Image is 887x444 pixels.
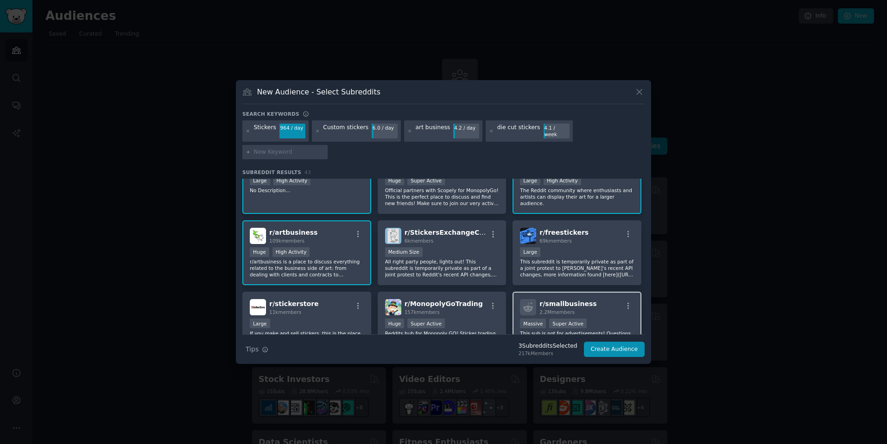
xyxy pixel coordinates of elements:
p: This subreddit is temporarily private as part of a joint protest to [PERSON_NAME]'s recent API ch... [520,258,634,278]
div: die cut stickers [497,124,540,138]
p: This sub is not for advertisements! Questions and answers about starting, owning, and growing a s... [520,330,634,350]
div: 4.2 / day [453,124,479,132]
button: Create Audience [584,342,645,357]
div: Super Active [407,175,445,185]
div: Large [520,247,540,257]
span: 43 [304,169,311,175]
div: High Activity [273,175,311,185]
span: Subreddit Results [242,169,301,175]
div: High Activity [272,247,310,257]
div: Custom stickers [323,124,368,138]
div: Huge [385,175,405,185]
span: r/ smallbusiness [539,300,596,307]
span: r/ artbusiness [269,229,317,236]
div: Large [250,175,270,185]
div: 964 / day [279,124,305,132]
div: 217k Members [519,350,577,356]
p: r/artbusiness is a place to discuss everything related to the business side of art: from dealing ... [250,258,364,278]
div: Large [250,319,270,328]
input: New Keyword [254,148,324,156]
div: Super Active [549,319,587,328]
div: Huge [385,319,405,328]
div: 6.0 / day [372,124,398,132]
span: 157k members [405,309,440,315]
p: Official partners with Scopely for MonopolyGo! This is the perfect place to discuss and find new ... [385,187,499,206]
div: Massive [520,319,546,328]
button: Tips [242,341,272,357]
p: No Description... [250,187,364,194]
div: Huge [250,247,269,257]
span: r/ stickerstore [269,300,319,307]
h3: Search keywords [242,111,299,117]
p: All right party people, lights out! This subreddit is temporarily private as part of a joint prot... [385,258,499,278]
div: Medium Size [385,247,423,257]
p: The Reddit community where enthusiasts and artists can display their art for a larger audience. [520,187,634,206]
img: stickerstore [250,299,266,315]
div: 3 Subreddit s Selected [519,342,577,350]
span: 2.2M members [539,309,575,315]
span: 6k members [405,238,434,244]
div: art business [416,124,450,138]
div: Super Active [407,319,445,328]
div: High Activity [544,175,581,185]
span: Tips [246,344,259,354]
span: 109k members [269,238,304,244]
p: Reddits hub for Monopoly GO! Sticker trading. Come together to share and trade and help each othe... [385,330,499,350]
p: If you make and sell stickers, this is the place to share your work and promote your sticker stor... [250,330,364,350]
img: artbusiness [250,228,266,244]
img: MonopolyGoTrading [385,299,401,315]
span: r/ MonopolyGoTrading [405,300,483,307]
div: Stickers [254,124,276,138]
div: Large [520,175,540,185]
span: 11k members [269,309,301,315]
h3: New Audience - Select Subreddits [257,87,380,97]
span: r/ freestickers [539,229,589,236]
img: freestickers [520,228,536,244]
div: 4.1 / week [544,124,570,138]
span: 69k members [539,238,571,244]
img: StickersExchangeClub [385,228,401,244]
span: r/ StickersExchangeClub [405,229,491,236]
